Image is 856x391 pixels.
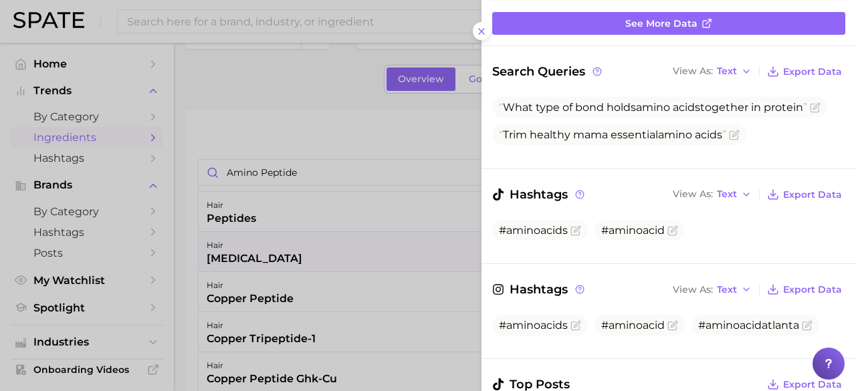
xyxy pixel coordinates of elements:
[673,68,713,75] span: View As
[499,101,807,114] span: What type of bond holds together in protein
[717,68,737,75] span: Text
[673,286,713,293] span: View As
[764,185,845,204] button: Export Data
[698,319,799,332] span: #aminoacidatlanta
[783,284,842,295] span: Export Data
[783,189,842,201] span: Export Data
[669,186,755,203] button: View AsText
[499,128,726,141] span: Trim healthy mama essential
[667,225,678,236] button: Flag as miscategorized or irrelevant
[499,319,568,332] span: #aminoacids
[669,63,755,80] button: View AsText
[764,62,845,81] button: Export Data
[717,286,737,293] span: Text
[783,379,842,390] span: Export Data
[764,280,845,299] button: Export Data
[601,319,665,332] span: #aminoacid
[717,190,737,198] span: Text
[783,66,842,78] span: Export Data
[492,62,604,81] span: Search Queries
[636,101,670,114] span: amino
[658,128,692,141] span: amino
[673,190,713,198] span: View As
[492,280,586,299] span: Hashtags
[625,18,698,29] span: See more data
[669,281,755,298] button: View AsText
[492,185,586,204] span: Hashtags
[667,320,678,331] button: Flag as miscategorized or irrelevant
[570,225,581,236] button: Flag as miscategorized or irrelevant
[695,128,722,141] span: acids
[492,12,845,35] a: See more data
[570,320,581,331] button: Flag as miscategorized or irrelevant
[810,102,821,113] button: Flag as miscategorized or irrelevant
[802,320,813,331] button: Flag as miscategorized or irrelevant
[673,101,700,114] span: acids
[729,130,740,140] button: Flag as miscategorized or irrelevant
[499,224,568,237] span: #aminoacids
[601,224,665,237] span: #aminoacid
